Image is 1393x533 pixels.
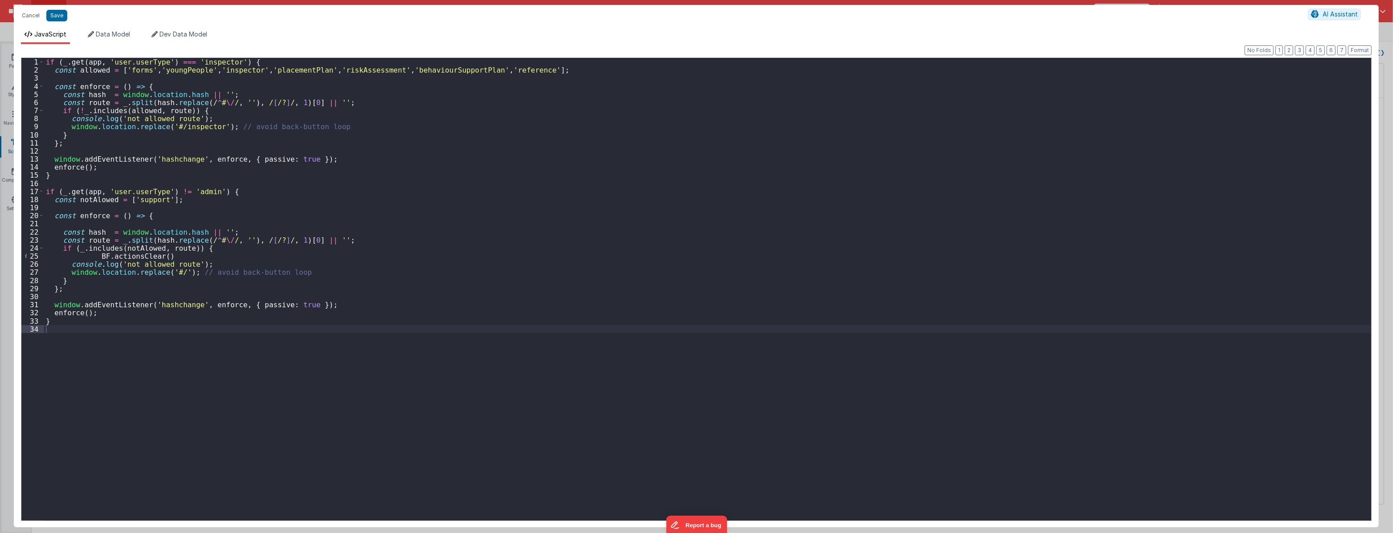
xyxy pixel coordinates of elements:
[96,30,130,38] span: Data Model
[34,30,66,38] span: JavaScript
[21,179,44,187] div: 16
[21,244,44,252] div: 24
[1295,45,1304,55] button: 3
[21,212,44,220] div: 20
[21,285,44,293] div: 29
[21,131,44,139] div: 10
[21,277,44,285] div: 28
[21,74,44,82] div: 3
[21,203,44,212] div: 19
[21,195,44,203] div: 18
[21,293,44,301] div: 30
[21,260,44,268] div: 26
[1327,45,1336,55] button: 6
[46,10,67,21] button: Save
[21,325,44,333] div: 34
[1323,10,1358,18] span: AI Assistant
[21,301,44,309] div: 31
[21,139,44,147] div: 11
[21,236,44,244] div: 23
[21,114,44,122] div: 8
[1337,45,1346,55] button: 7
[21,90,44,98] div: 5
[1245,45,1274,55] button: No Folds
[21,220,44,228] div: 21
[21,163,44,171] div: 14
[1306,45,1315,55] button: 4
[21,147,44,155] div: 12
[21,155,44,163] div: 13
[1308,8,1361,20] button: AI Assistant
[17,9,44,22] button: Cancel
[21,122,44,130] div: 9
[159,30,207,38] span: Dev Data Model
[21,171,44,179] div: 15
[21,252,44,260] div: 25
[1285,45,1293,55] button: 2
[1316,45,1325,55] button: 5
[21,268,44,276] div: 27
[21,228,44,236] div: 22
[21,317,44,325] div: 33
[21,66,44,74] div: 2
[1348,45,1372,55] button: Format
[21,187,44,195] div: 17
[21,82,44,90] div: 4
[21,106,44,114] div: 7
[21,58,44,66] div: 1
[21,309,44,317] div: 32
[1275,45,1283,55] button: 1
[21,98,44,106] div: 6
